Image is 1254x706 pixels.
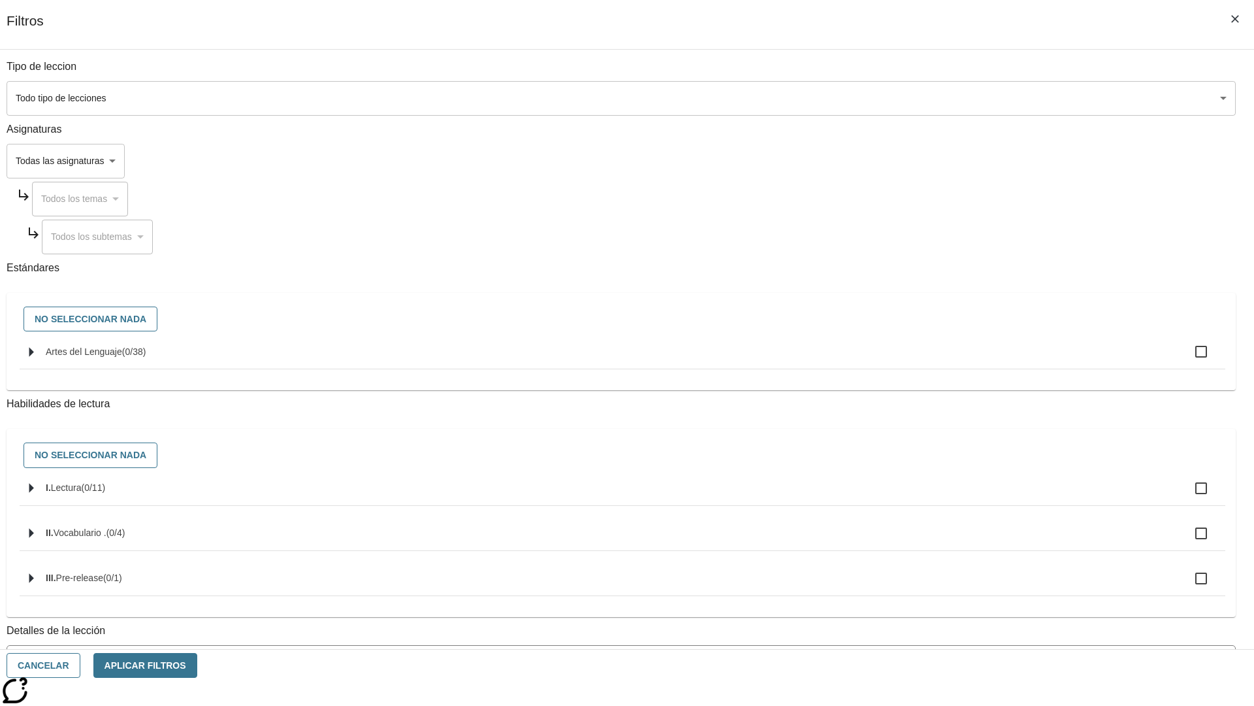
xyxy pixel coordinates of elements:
p: Detalles de la lección [7,624,1236,639]
span: Vocabulario . [54,528,106,538]
p: Estándares [7,261,1236,276]
div: Seleccione una Asignatura [32,182,128,216]
button: Cancelar [7,653,80,679]
div: Seleccione estándares [17,303,1225,335]
span: 0 estándares seleccionados/38 estándares en grupo [122,346,146,357]
span: Pre-release [56,573,103,583]
span: Lectura [51,482,82,493]
span: 0 estándares seleccionados/1 estándares en grupo [103,573,122,583]
span: Artes del Lenguaje [46,346,122,357]
p: Asignaturas [7,122,1236,137]
span: I. [46,482,51,493]
div: Seleccione una Asignatura [7,144,125,178]
button: Aplicar Filtros [93,653,197,679]
button: No seleccionar nada [24,443,157,468]
span: 0 estándares seleccionados/4 estándares en grupo [106,528,125,538]
span: III. [46,573,56,583]
button: Cerrar los filtros del Menú lateral [1221,5,1249,33]
div: Seleccione un tipo de lección [7,81,1236,116]
span: 0 estándares seleccionados/11 estándares en grupo [81,482,105,493]
div: Seleccione habilidades [17,439,1225,471]
ul: Seleccione habilidades [20,471,1225,607]
span: II. [46,528,54,538]
h1: Filtros [7,13,44,49]
div: La Actividad cubre los factores a considerar para el ajuste automático del lexile [7,646,1235,674]
ul: Seleccione estándares [20,335,1225,380]
button: No seleccionar nada [24,307,157,332]
p: Habilidades de lectura [7,397,1236,412]
div: Seleccione una Asignatura [42,220,153,254]
p: Tipo de leccion [7,59,1236,75]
